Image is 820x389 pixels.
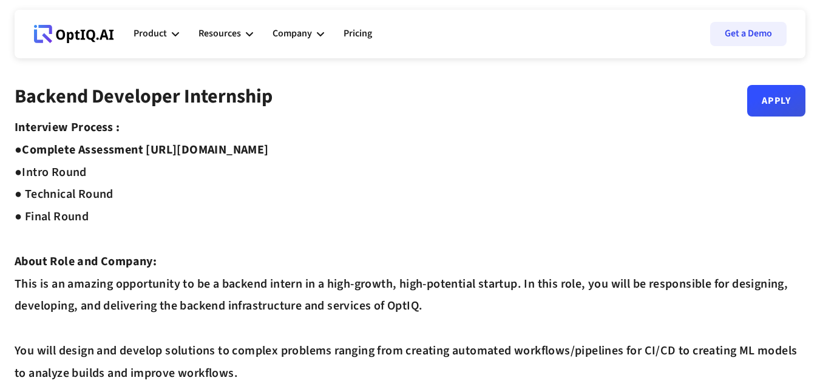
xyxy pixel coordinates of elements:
[134,16,179,52] div: Product
[273,25,312,42] div: Company
[198,25,241,42] div: Resources
[273,16,324,52] div: Company
[34,16,114,52] a: Webflow Homepage
[15,141,269,181] strong: Complete Assessment [URL][DOMAIN_NAME] ●
[710,22,787,46] a: Get a Demo
[747,85,805,117] a: Apply
[344,16,372,52] a: Pricing
[15,119,120,136] strong: Interview Process :
[15,253,157,270] strong: About Role and Company:
[15,83,273,110] strong: Backend Developer Internship
[198,16,253,52] div: Resources
[134,25,167,42] div: Product
[34,42,35,43] div: Webflow Homepage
